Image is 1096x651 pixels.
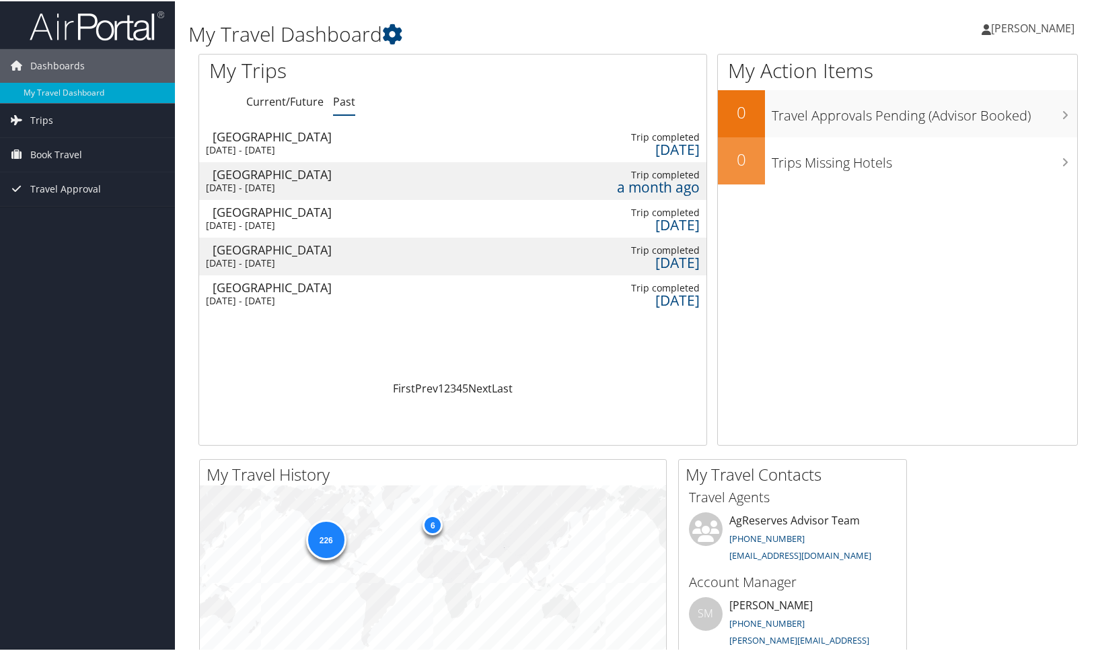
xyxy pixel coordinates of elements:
[393,380,415,395] a: First
[729,616,805,628] a: [PHONE_NUMBER]
[595,180,700,192] div: a month ago
[595,243,700,255] div: Trip completed
[450,380,456,395] a: 3
[423,514,443,534] div: 6
[682,511,903,566] li: AgReserves Advisor Team
[462,380,468,395] a: 5
[188,19,788,47] h1: My Travel Dashboard
[213,280,353,292] div: [GEOGRAPHIC_DATA]
[206,256,346,268] div: [DATE] - [DATE]
[206,294,346,306] div: [DATE] - [DATE]
[718,147,765,170] h2: 0
[206,143,346,155] div: [DATE] - [DATE]
[718,136,1077,183] a: 0Trips Missing Hotels
[729,531,805,543] a: [PHONE_NUMBER]
[30,102,53,136] span: Trips
[415,380,438,395] a: Prev
[595,255,700,267] div: [DATE]
[468,380,492,395] a: Next
[213,205,353,217] div: [GEOGRAPHIC_DATA]
[982,7,1088,47] a: [PERSON_NAME]
[595,130,700,142] div: Trip completed
[30,137,82,170] span: Book Travel
[213,167,353,179] div: [GEOGRAPHIC_DATA]
[718,55,1077,83] h1: My Action Items
[213,129,353,141] div: [GEOGRAPHIC_DATA]
[444,380,450,395] a: 2
[686,462,906,485] h2: My Travel Contacts
[595,142,700,154] div: [DATE]
[456,380,462,395] a: 4
[30,9,164,40] img: airportal-logo.png
[333,93,355,108] a: Past
[30,171,101,205] span: Travel Approval
[772,145,1077,171] h3: Trips Missing Hotels
[689,596,723,629] div: SM
[718,100,765,123] h2: 0
[213,242,353,254] div: [GEOGRAPHIC_DATA]
[207,462,666,485] h2: My Travel History
[305,518,346,559] div: 226
[595,293,700,305] div: [DATE]
[772,98,1077,124] h3: Travel Approvals Pending (Advisor Booked)
[595,217,700,230] div: [DATE]
[729,548,871,560] a: [EMAIL_ADDRESS][DOMAIN_NAME]
[595,205,700,217] div: Trip completed
[689,572,896,590] h3: Account Manager
[991,20,1074,34] span: [PERSON_NAME]
[689,487,896,506] h3: Travel Agents
[206,180,346,193] div: [DATE] - [DATE]
[30,48,85,81] span: Dashboards
[246,93,324,108] a: Current/Future
[206,218,346,230] div: [DATE] - [DATE]
[438,380,444,395] a: 1
[595,168,700,180] div: Trip completed
[209,55,485,83] h1: My Trips
[492,380,513,395] a: Last
[595,281,700,293] div: Trip completed
[718,89,1077,136] a: 0Travel Approvals Pending (Advisor Booked)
